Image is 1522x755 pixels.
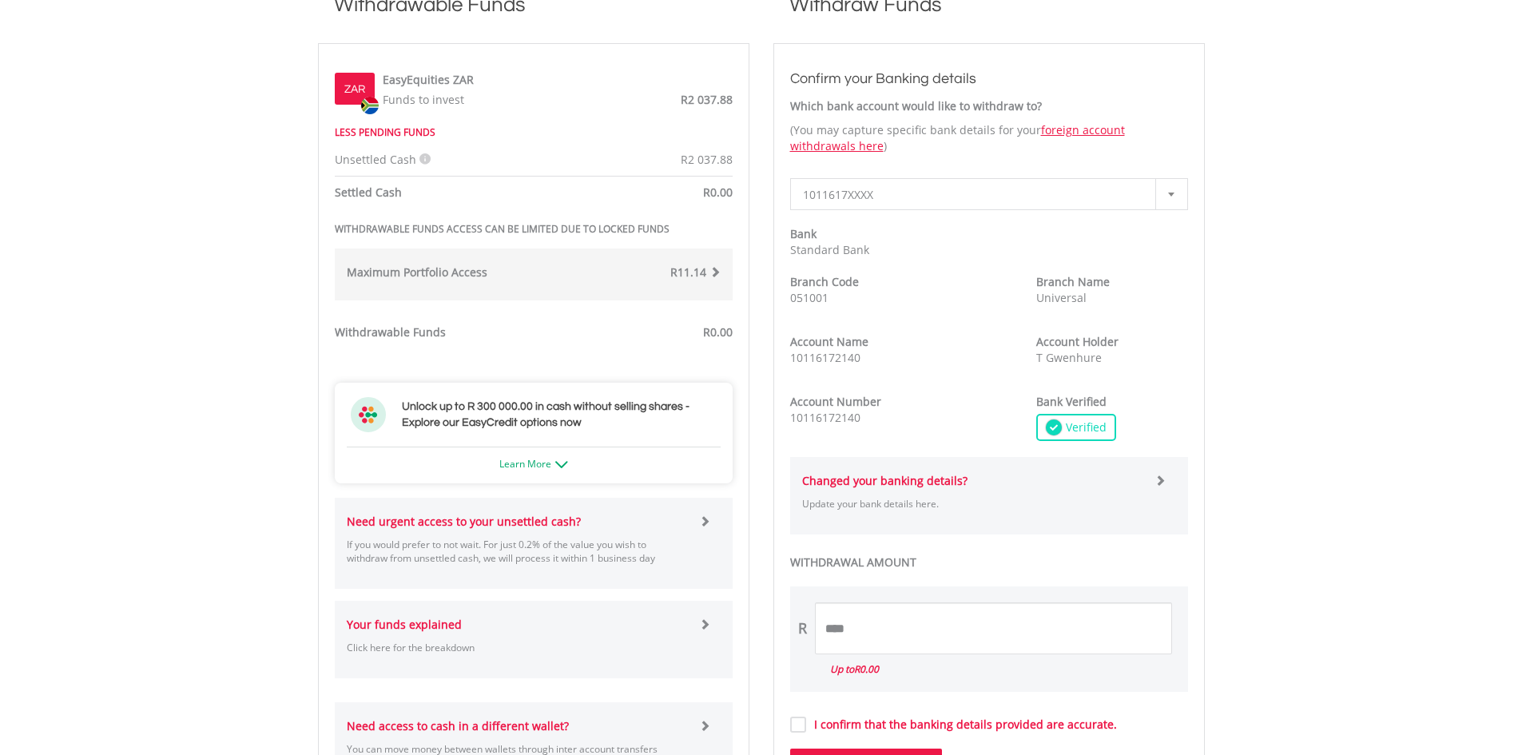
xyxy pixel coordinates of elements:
[1036,274,1110,289] strong: Branch Name
[335,125,435,139] strong: LESS PENDING FUNDS
[1036,350,1102,365] span: T Gwenhure
[344,81,365,97] label: ZAR
[347,718,569,733] strong: Need access to cash in a different wallet?
[790,122,1188,154] p: (You may capture specific bank details for your )
[383,72,474,88] label: EasyEquities ZAR
[703,324,733,340] span: R0.00
[790,226,817,241] strong: Bank
[790,334,868,349] strong: Account Name
[802,473,968,488] strong: Changed your banking details?
[790,554,1188,570] label: WITHDRAWAL AMOUNT
[854,662,879,676] span: R0.00
[790,350,860,365] span: 10116172140
[681,152,733,167] span: R2 037.88
[802,497,1143,511] p: Update your bank details here.
[790,98,1042,113] strong: Which bank account would like to withdraw to?
[806,717,1117,733] label: I confirm that the banking details provided are accurate.
[790,410,860,425] span: 10116172140
[402,399,717,431] h3: Unlock up to R 300 000.00 in cash without selling shares - Explore our EasyCredit options now
[347,538,688,565] p: If you would prefer to not wait. For just 0.2% of the value you wish to withdraw from unsettled c...
[798,618,807,639] div: R
[499,457,568,471] a: Learn More
[790,394,881,409] strong: Account Number
[1062,419,1107,435] span: Verified
[351,397,386,432] img: ec-flower.svg
[361,97,379,114] img: zar.png
[790,290,829,305] span: 051001
[347,514,581,529] strong: Need urgent access to your unsettled cash?
[383,92,464,107] span: Funds to invest
[681,92,733,107] span: R2 037.88
[347,617,462,632] strong: Your funds explained
[790,68,1188,90] h3: Confirm your Banking details
[1036,290,1087,305] span: Universal
[703,185,733,200] span: R0.00
[335,222,670,236] strong: WITHDRAWABLE FUNDS ACCESS CAN BE LIMITED DUE TO LOCKED FUNDS
[335,152,416,167] span: Unsettled Cash
[830,662,879,676] i: Up to
[670,264,706,280] span: R11.14
[1036,334,1119,349] strong: Account Holder
[803,179,1151,211] span: 1011617XXXX
[790,122,1125,153] a: foreign account withdrawals here
[1036,394,1107,409] strong: Bank Verified
[555,461,568,468] img: ec-arrow-down.png
[790,242,869,257] span: Standard Bank
[347,264,487,280] strong: Maximum Portfolio Access
[335,185,402,200] strong: Settled Cash
[335,324,446,340] strong: Withdrawable Funds
[790,274,859,289] strong: Branch Code
[347,641,688,654] p: Click here for the breakdown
